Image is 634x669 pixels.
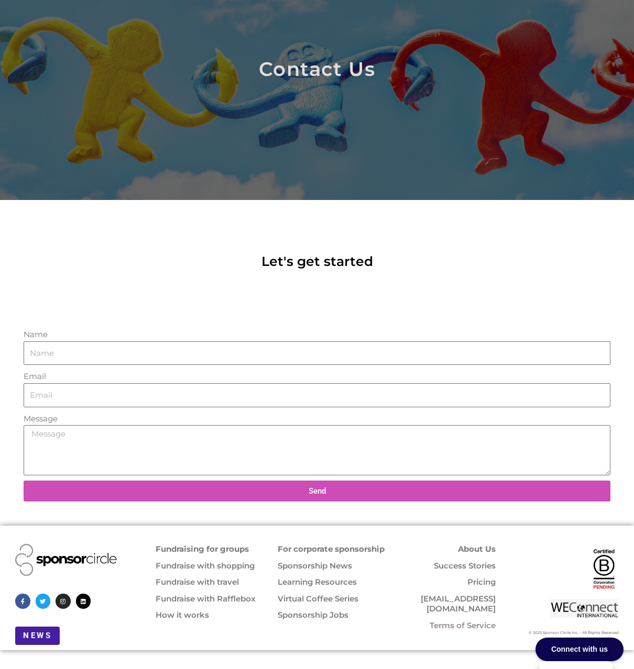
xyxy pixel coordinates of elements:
a: Fundraising for groups [156,544,249,554]
h4: Let's get started [134,252,500,271]
label: Message [24,412,58,426]
label: Name [24,328,48,341]
a: Pricing [467,577,496,587]
span: NEWS [23,632,52,640]
span: Send [309,487,326,495]
a: Fundraise with shopping [156,561,255,571]
a: How it works [156,610,209,620]
a: Virtual Coffee Series [278,594,358,604]
a: Fundraise with Rafflebox [156,594,256,604]
a: Fundraise with travel [156,577,239,587]
button: Send [24,481,610,501]
input: Name [24,341,610,365]
a: Sponsorship News [278,561,352,571]
div: Connect with us [535,638,624,661]
a: About Us [458,544,496,554]
label: Email [24,370,46,383]
img: Sponsor Circle logo [15,544,117,576]
a: Success Stories [434,561,496,571]
a: [EMAIL_ADDRESS][DOMAIN_NAME] [421,594,496,614]
a: Terms of Service [430,620,496,630]
h2: Contact Us [106,54,528,84]
a: Learning Resources [278,577,357,587]
a: For corporate sponsorship [278,544,385,554]
a: NEWS [15,627,60,645]
a: Sponsorship Jobs [278,610,348,620]
input: Email [24,383,610,407]
img: we connect [550,599,619,617]
a: © 2023 Sponsor Circle Inc. - All Rights Reserved [529,630,619,635]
